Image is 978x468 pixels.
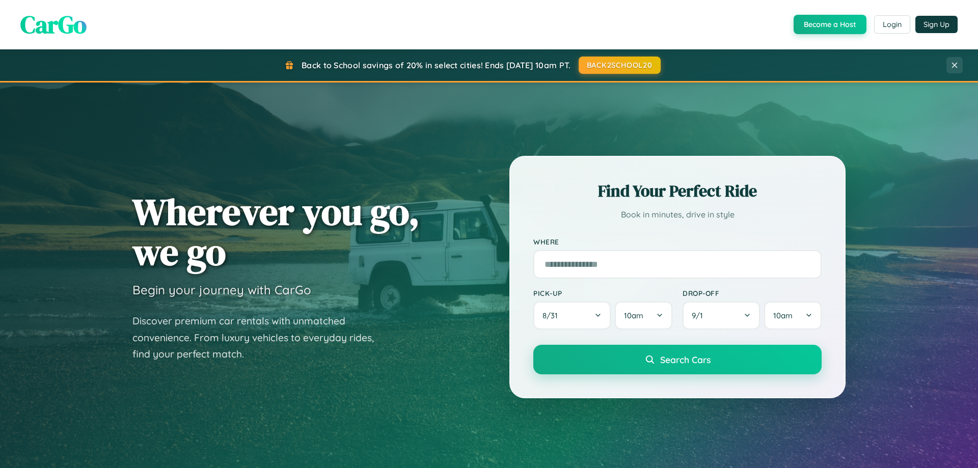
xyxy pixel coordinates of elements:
button: BACK2SCHOOL20 [579,57,661,74]
span: 10am [773,311,793,320]
button: Sign Up [915,16,958,33]
button: 8/31 [533,301,611,329]
p: Discover premium car rentals with unmatched convenience. From luxury vehicles to everyday rides, ... [132,313,387,363]
h1: Wherever you go, we go [132,191,420,272]
span: 8 / 31 [542,311,563,320]
span: Back to School savings of 20% in select cities! Ends [DATE] 10am PT. [302,60,570,70]
span: Search Cars [660,354,711,365]
button: Search Cars [533,345,822,374]
button: Login [874,15,910,34]
p: Book in minutes, drive in style [533,207,822,222]
label: Where [533,237,822,246]
label: Drop-off [683,289,822,297]
button: Become a Host [794,15,866,34]
span: 10am [624,311,643,320]
h2: Find Your Perfect Ride [533,180,822,202]
span: 9 / 1 [692,311,708,320]
button: 10am [764,301,822,329]
label: Pick-up [533,289,672,297]
button: 10am [615,301,672,329]
h3: Begin your journey with CarGo [132,282,311,297]
button: 9/1 [683,301,760,329]
span: CarGo [20,8,87,41]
